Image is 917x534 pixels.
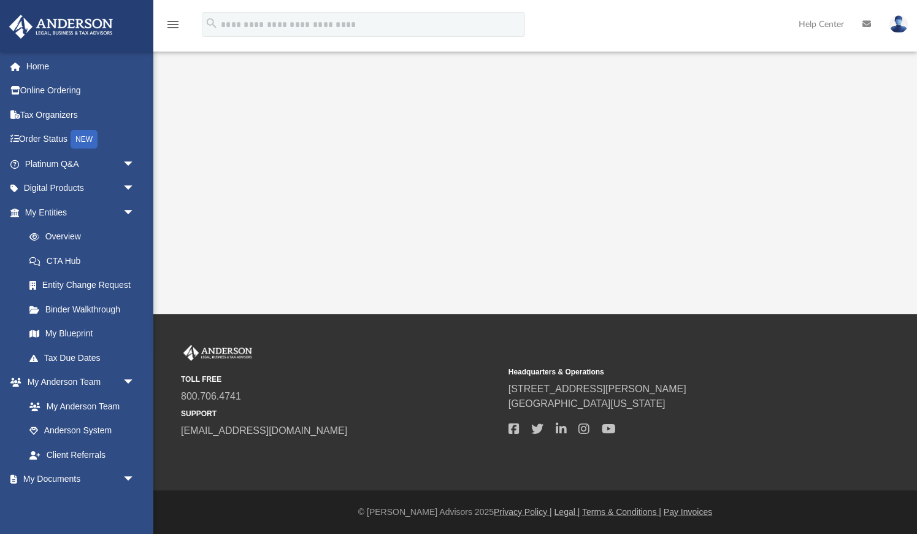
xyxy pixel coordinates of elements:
[664,507,712,517] a: Pay Invoices
[181,425,347,436] a: [EMAIL_ADDRESS][DOMAIN_NAME]
[17,273,153,298] a: Entity Change Request
[181,374,500,385] small: TOLL FREE
[9,127,153,152] a: Order StatusNEW
[6,15,117,39] img: Anderson Advisors Platinum Portal
[17,443,147,467] a: Client Referrals
[9,79,153,103] a: Online Ordering
[494,507,552,517] a: Privacy Policy |
[123,467,147,492] span: arrow_drop_down
[508,398,666,409] a: [GEOGRAPHIC_DATA][US_STATE]
[181,345,255,361] img: Anderson Advisors Platinum Portal
[9,200,153,225] a: My Entitiesarrow_drop_down
[9,103,153,127] a: Tax Organizers
[508,366,827,377] small: Headquarters & Operations
[153,506,917,519] div: © [PERSON_NAME] Advisors 2025
[508,384,686,394] a: [STREET_ADDRESS][PERSON_NAME]
[123,200,147,225] span: arrow_drop_down
[889,15,908,33] img: User Pic
[181,391,241,401] a: 800.706.4741
[123,370,147,395] span: arrow_drop_down
[554,507,580,517] a: Legal |
[71,130,98,149] div: NEW
[181,408,500,419] small: SUPPORT
[17,249,153,273] a: CTA Hub
[17,346,153,370] a: Tax Due Dates
[123,152,147,177] span: arrow_drop_down
[17,322,147,346] a: My Blueprint
[17,419,147,443] a: Anderson System
[166,17,180,32] i: menu
[17,491,141,516] a: Box
[166,23,180,32] a: menu
[17,394,141,419] a: My Anderson Team
[205,17,218,30] i: search
[17,225,153,249] a: Overview
[582,507,661,517] a: Terms & Conditions |
[9,370,147,395] a: My Anderson Teamarrow_drop_down
[9,176,153,201] a: Digital Productsarrow_drop_down
[9,467,147,492] a: My Documentsarrow_drop_down
[17,297,153,322] a: Binder Walkthrough
[9,54,153,79] a: Home
[123,176,147,201] span: arrow_drop_down
[9,152,153,176] a: Platinum Q&Aarrow_drop_down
